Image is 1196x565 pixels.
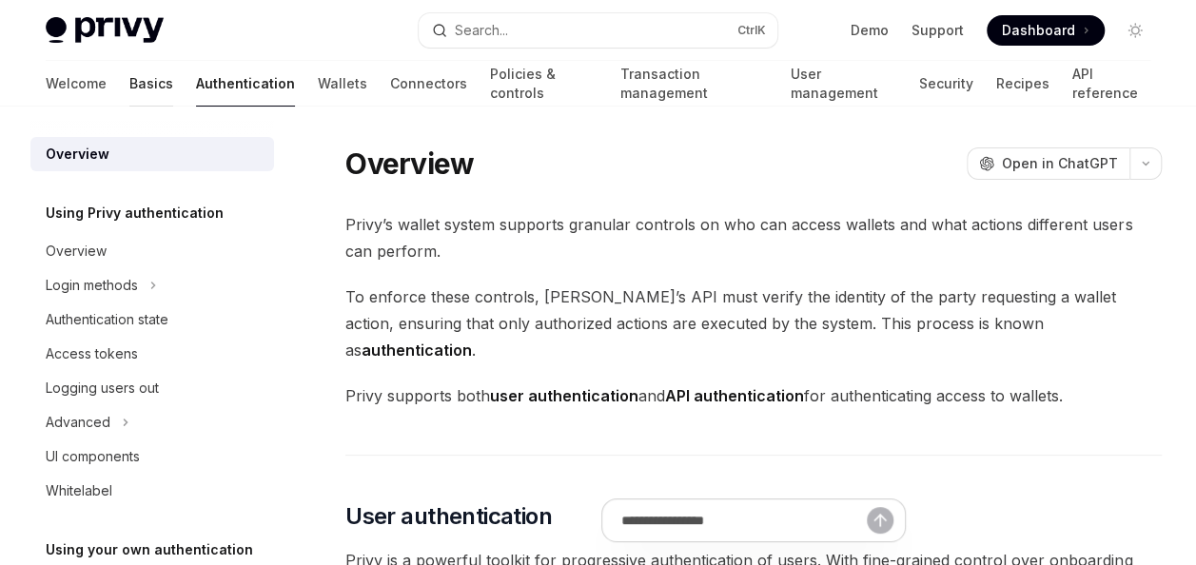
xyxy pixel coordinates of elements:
a: Connectors [390,61,467,107]
strong: user authentication [490,386,638,405]
button: Open in ChatGPT [967,147,1129,180]
a: Welcome [46,61,107,107]
div: Advanced [46,411,110,434]
button: Toggle dark mode [1120,15,1150,46]
button: Search...CtrlK [419,13,776,48]
div: Authentication state [46,308,168,331]
a: Demo [851,21,889,40]
div: Whitelabel [46,479,112,502]
div: Login methods [46,274,138,297]
h5: Using your own authentication [46,538,253,561]
div: Search... [455,19,508,42]
a: Wallets [318,61,367,107]
a: User management [791,61,896,107]
strong: authentication [362,341,472,360]
a: Authentication [196,61,295,107]
a: Transaction management [619,61,768,107]
a: Access tokens [30,337,274,371]
a: Basics [129,61,173,107]
a: Support [912,21,964,40]
a: Security [919,61,973,107]
h1: Overview [345,146,474,181]
a: Recipes [996,61,1049,107]
div: Overview [46,143,109,166]
a: Overview [30,234,274,268]
span: Dashboard [1002,21,1075,40]
strong: API authentication [665,386,804,405]
a: Whitelabel [30,474,274,508]
a: Authentication state [30,302,274,337]
div: Access tokens [46,342,138,365]
span: Privy supports both and for authenticating access to wallets. [345,382,1162,409]
div: Overview [46,240,107,263]
a: Overview [30,137,274,171]
div: Logging users out [46,377,159,399]
span: Ctrl K [737,23,766,38]
img: light logo [46,17,164,44]
a: UI components [30,439,274,474]
a: API reference [1072,61,1150,107]
span: To enforce these controls, [PERSON_NAME]’s API must verify the identity of the party requesting a... [345,283,1162,363]
button: Send message [867,507,893,534]
a: Policies & controls [490,61,597,107]
span: Privy’s wallet system supports granular controls on who can access wallets and what actions diffe... [345,211,1162,264]
div: UI components [46,445,140,468]
h5: Using Privy authentication [46,202,224,224]
a: Logging users out [30,371,274,405]
a: Dashboard [987,15,1105,46]
span: Open in ChatGPT [1002,154,1118,173]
